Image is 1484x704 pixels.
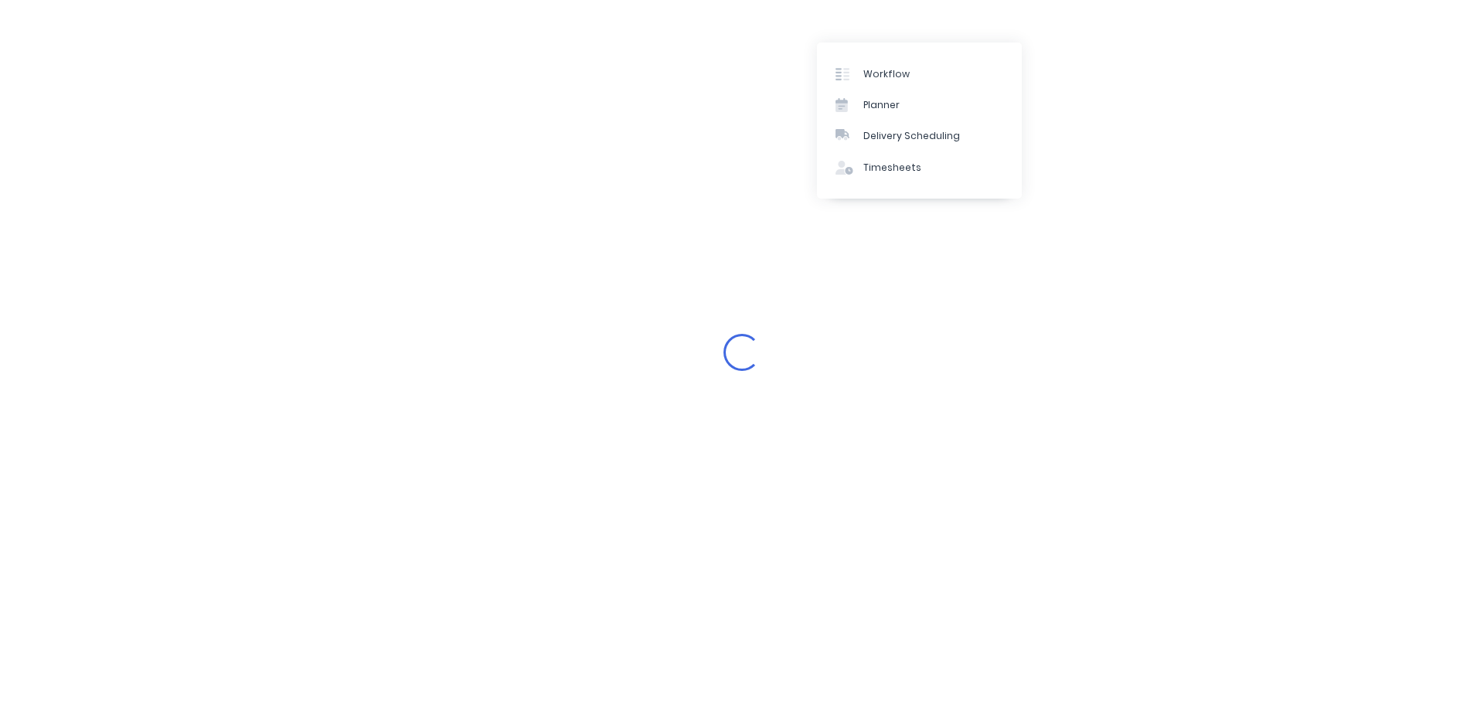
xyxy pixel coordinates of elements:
[863,98,900,112] div: Planner
[863,67,910,81] div: Workflow
[863,161,921,175] div: Timesheets
[817,121,1022,151] a: Delivery Scheduling
[863,129,960,143] div: Delivery Scheduling
[817,152,1022,183] a: Timesheets
[817,58,1022,89] a: Workflow
[817,90,1022,121] a: Planner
